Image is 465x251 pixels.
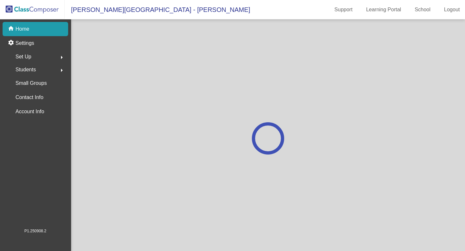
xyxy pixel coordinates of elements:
span: Students [15,65,36,74]
mat-icon: settings [8,39,15,47]
a: Support [329,5,358,15]
a: Learning Portal [361,5,407,15]
p: Small Groups [15,79,47,88]
p: Contact Info [15,93,43,102]
p: Settings [15,39,34,47]
p: Account Info [15,107,44,116]
mat-icon: arrow_right [58,54,66,61]
span: Set Up [15,52,31,61]
p: Home [15,25,29,33]
a: Logout [439,5,465,15]
a: School [409,5,436,15]
mat-icon: arrow_right [58,66,66,74]
span: [PERSON_NAME][GEOGRAPHIC_DATA] - [PERSON_NAME] [65,5,250,15]
mat-icon: home [8,25,15,33]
